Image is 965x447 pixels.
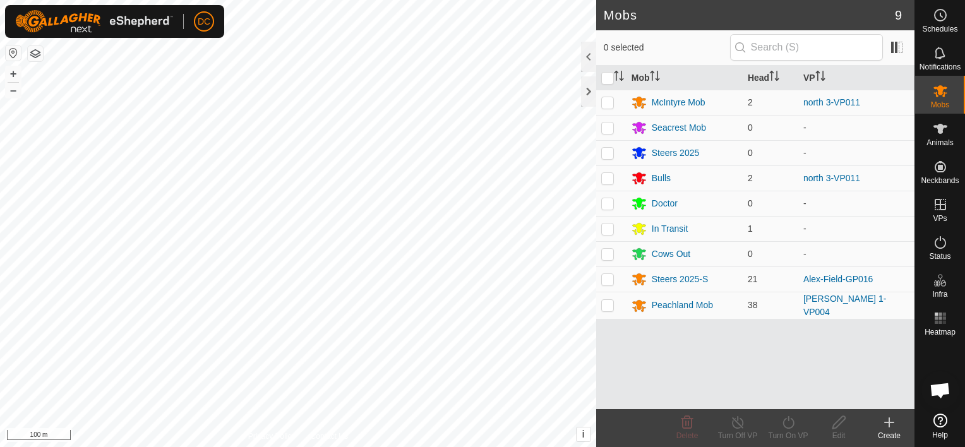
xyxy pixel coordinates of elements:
[926,139,954,146] span: Animals
[798,191,914,216] td: -
[798,216,914,241] td: -
[730,34,883,61] input: Search (S)
[6,83,21,98] button: –
[748,223,753,234] span: 1
[604,8,895,23] h2: Mobs
[712,430,763,441] div: Turn Off VP
[921,177,959,184] span: Neckbands
[652,299,713,312] div: Peachland Mob
[248,431,296,442] a: Privacy Policy
[798,115,914,140] td: -
[748,122,753,133] span: 0
[748,97,753,107] span: 2
[198,15,210,28] span: DC
[798,140,914,165] td: -
[803,294,886,317] a: [PERSON_NAME] 1-VP004
[748,300,758,310] span: 38
[652,273,709,286] div: Steers 2025-S
[925,328,956,336] span: Heatmap
[652,197,678,210] div: Doctor
[922,25,957,33] span: Schedules
[604,41,730,54] span: 0 selected
[932,290,947,298] span: Infra
[652,146,700,160] div: Steers 2025
[769,73,779,83] p-sorticon: Activate to sort
[864,430,914,441] div: Create
[763,430,813,441] div: Turn On VP
[6,66,21,81] button: +
[748,198,753,208] span: 0
[798,241,914,266] td: -
[626,66,743,90] th: Mob
[676,431,698,440] span: Delete
[650,73,660,83] p-sorticon: Activate to sort
[748,173,753,183] span: 2
[931,101,949,109] span: Mobs
[933,215,947,222] span: VPs
[582,429,585,439] span: i
[920,63,961,71] span: Notifications
[652,222,688,235] div: In Transit
[577,427,590,441] button: i
[803,173,860,183] a: north 3-VP011
[748,148,753,158] span: 0
[921,371,959,409] div: Open chat
[798,66,914,90] th: VP
[748,249,753,259] span: 0
[28,46,43,61] button: Map Layers
[614,73,624,83] p-sorticon: Activate to sort
[311,431,348,442] a: Contact Us
[932,431,948,439] span: Help
[915,408,965,444] a: Help
[6,45,21,61] button: Reset Map
[813,430,864,441] div: Edit
[803,274,873,284] a: Alex-Field-GP016
[652,121,706,134] div: Seacrest Mob
[652,172,671,185] div: Bulls
[748,274,758,284] span: 21
[929,253,950,260] span: Status
[652,96,705,109] div: McIntyre Mob
[803,97,860,107] a: north 3-VP011
[895,6,902,25] span: 9
[815,73,825,83] p-sorticon: Activate to sort
[743,66,798,90] th: Head
[15,10,173,33] img: Gallagher Logo
[652,247,690,261] div: Cows Out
